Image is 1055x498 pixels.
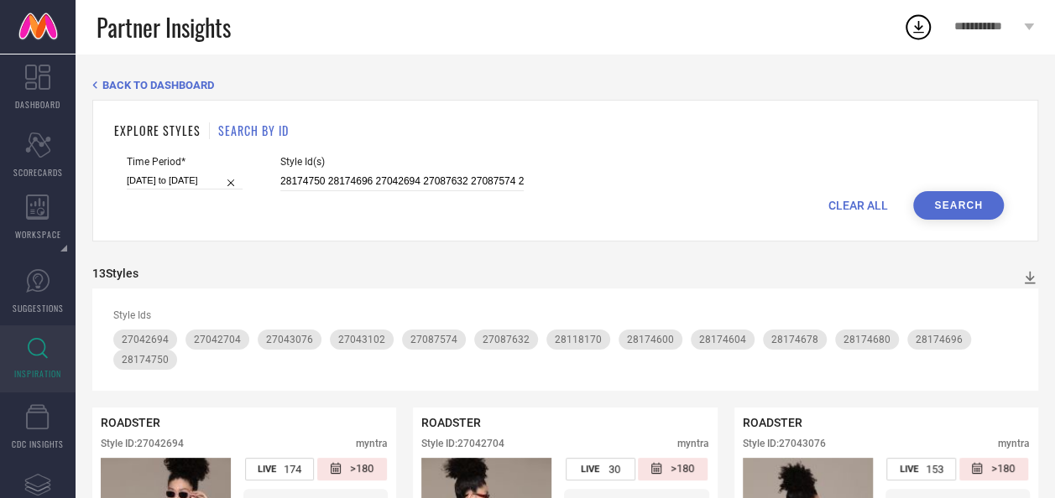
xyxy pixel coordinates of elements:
[15,228,61,241] span: WORKSPACE
[638,458,708,480] div: Number of days since the style was first listed on the platform
[13,302,64,314] span: SUGGESTIONS
[284,463,301,475] span: 174
[743,416,802,429] span: ROADSTER
[743,438,826,449] div: Style ID: 27043076
[266,334,313,345] span: 27043076
[410,334,457,345] span: 27087574
[113,309,1017,321] div: Style Ids
[101,416,160,429] span: ROADSTER
[991,462,1015,476] span: >180
[350,462,373,476] span: >180
[122,354,169,366] span: 28174750
[92,79,1038,91] div: Back TO Dashboard
[421,438,504,449] div: Style ID: 27042704
[114,122,201,139] h1: EXPLORE STYLES
[555,334,602,345] span: 28118170
[258,464,276,475] span: LIVE
[483,334,530,345] span: 27087632
[13,166,63,179] span: SCORECARDS
[699,334,746,345] span: 28174604
[12,438,64,450] span: CDC INSIGHTS
[627,334,674,345] span: 28174600
[317,458,387,480] div: Number of days since the style was first listed on the platform
[102,79,214,91] span: BACK TO DASHBOARD
[828,199,888,212] span: CLEAR ALL
[218,122,289,139] h1: SEARCH BY ID
[421,416,481,429] span: ROADSTER
[127,156,243,168] span: Time Period*
[15,98,60,111] span: DASHBOARD
[886,458,956,480] div: Number of days the style has been live on the platform
[608,463,620,475] span: 30
[916,334,963,345] span: 28174696
[338,334,385,345] span: 27043102
[280,172,524,191] input: Enter comma separated style ids e.g. 12345, 67890
[97,10,231,44] span: Partner Insights
[92,267,138,280] div: 13 Styles
[959,458,1029,480] div: Number of days since the style was first listed on the platform
[998,438,1030,449] div: myntra
[280,156,524,168] span: Style Id(s)
[843,334,890,345] span: 28174680
[581,464,599,475] span: LIVE
[356,438,388,449] div: myntra
[245,458,315,480] div: Number of days the style has been live on the platform
[903,12,933,42] div: Open download list
[771,334,818,345] span: 28174678
[671,462,694,476] span: >180
[101,438,184,449] div: Style ID: 27042694
[122,334,169,345] span: 27042694
[194,334,241,345] span: 27042704
[926,463,943,475] span: 153
[900,464,918,475] span: LIVE
[127,172,243,189] input: Select time period
[566,458,635,480] div: Number of days the style has been live on the platform
[913,191,1004,220] button: Search
[14,367,61,380] span: INSPIRATION
[677,438,709,449] div: myntra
